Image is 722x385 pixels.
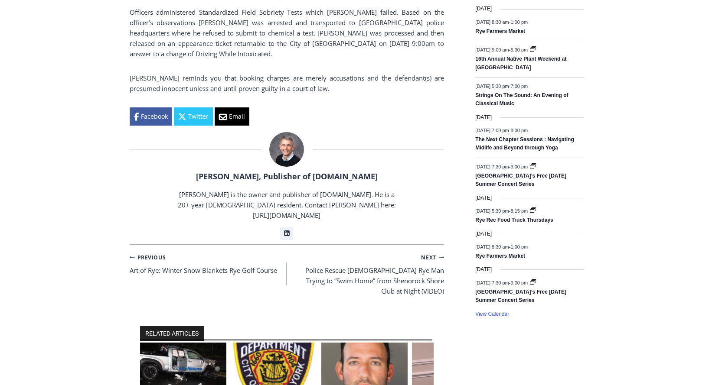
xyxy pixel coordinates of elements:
time: - [475,280,529,285]
time: [DATE] [475,265,492,274]
a: The Next Chapter Sessions : Navigating Midlife and Beyond through Yoga [475,136,574,152]
p: [PERSON_NAME] reminds you that booking charges are merely accusations and the defendant(s) are pr... [130,73,444,94]
span: 1:00 pm [510,19,528,24]
a: Facebook [130,107,172,126]
a: Strings On The Sound: An Evening of Classical Music [475,92,568,107]
a: Email [215,107,249,126]
small: Next [421,253,444,262]
a: Twitter [174,107,213,126]
a: Rye Farmers Market [475,253,525,260]
span: 1:00 pm [510,244,528,249]
span: [DATE] 7:30 pm [475,164,509,169]
span: 8:00 pm [510,128,528,133]
span: 9:00 pm [510,280,528,285]
nav: Posts [130,252,444,297]
time: - [475,208,529,214]
a: [GEOGRAPHIC_DATA]’s Free [DATE] Summer Concert Series [475,173,566,188]
a: PreviousArt of Rye: Winter Snow Blankets Rye Golf Course [130,252,287,276]
time: [DATE] [475,230,492,238]
time: [DATE] [475,194,492,202]
span: [DATE] 9:00 am [475,47,509,52]
span: [DATE] 8:30 am [475,244,509,249]
a: View Calendar [475,311,509,317]
time: [DATE] [475,113,492,122]
span: 9:00 pm [510,164,528,169]
span: 8:15 pm [510,208,528,214]
p: Officers administered Standardized Field Sobriety Tests which [PERSON_NAME] failed. Based on the ... [130,7,444,59]
time: - [475,244,528,249]
span: [DATE] 5:30 pm [475,84,509,89]
time: - [475,164,529,169]
h2: RELATED ARTICLES [140,326,204,341]
time: - [475,19,528,24]
small: Previous [130,253,166,262]
a: 16th Annual Native Plant Weekend at [GEOGRAPHIC_DATA] [475,56,566,71]
a: Rye Rec Food Truck Thursdays [475,217,553,224]
span: [DATE] 7:30 pm [475,280,509,285]
span: [DATE] 8:30 am [475,19,509,24]
span: [DATE] 7:00 pm [475,128,509,133]
span: [DATE] 5:30 pm [475,208,509,214]
time: - [475,84,528,89]
a: [GEOGRAPHIC_DATA]’s Free [DATE] Summer Concert Series [475,289,566,304]
time: - [475,47,529,52]
time: - [475,128,528,133]
span: 5:30 pm [510,47,528,52]
a: [PERSON_NAME], Publisher of [DOMAIN_NAME] [196,171,378,181]
span: 7:00 pm [510,84,528,89]
time: [DATE] [475,5,492,13]
a: Rye Farmers Market [475,28,525,35]
a: NextPolice Rescue [DEMOGRAPHIC_DATA] Rye Man Trying to “Swim Home” from Shenorock Shore Club at N... [287,252,444,297]
p: [PERSON_NAME] is the owner and publisher of [DOMAIN_NAME]. He is a 20+ year [DEMOGRAPHIC_DATA] re... [176,189,397,220]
